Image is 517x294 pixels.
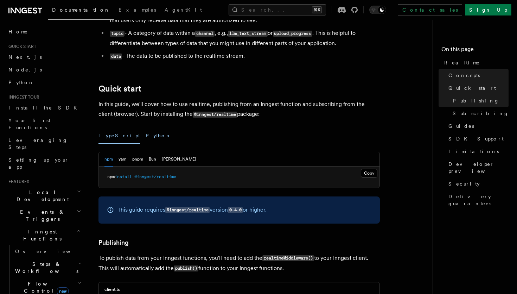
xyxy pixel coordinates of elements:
button: pnpm [132,152,143,167]
button: Bun [149,152,156,167]
button: [PERSON_NAME] [162,152,196,167]
span: Local Development [6,189,77,203]
span: Your first Functions [8,118,50,130]
code: topic [110,31,125,37]
span: SDK Support [448,135,504,142]
button: Python [146,128,171,144]
a: Overview [12,245,83,258]
a: SDK Support [446,132,509,145]
code: data [110,54,122,60]
a: Setting up your app [6,154,83,173]
code: @inngest/realtime [165,207,210,213]
span: Leveraging Steps [8,137,68,150]
p: In this guide, we'll cover how to use realtime, publishing from an Inngest function and subscribi... [98,99,380,119]
span: Node.js [8,67,42,73]
span: Inngest Functions [6,228,76,242]
span: Quick start [448,85,496,92]
span: Quick start [6,44,36,49]
span: Concepts [448,72,480,79]
button: TypeScript [98,128,140,144]
a: Quick start [446,82,509,94]
button: yarn [119,152,127,167]
h3: client.ts [104,287,120,292]
span: Subscribing [453,110,509,117]
span: Next.js [8,54,42,60]
a: Your first Functions [6,114,83,134]
span: Developer preview [448,161,509,175]
a: Subscribing [450,107,509,120]
span: Steps & Workflows [12,261,78,275]
code: llm_text_stream [228,31,267,37]
span: Publishing [453,97,499,104]
a: Python [6,76,83,89]
code: @inngest/realtime [193,112,237,118]
span: Home [8,28,28,35]
button: npm [104,152,113,167]
button: Local Development [6,186,83,206]
li: - A category of data within a , e.g., or . This is helpful to differentiate between types of data... [108,28,380,48]
button: Copy [361,169,377,178]
a: Security [446,177,509,190]
a: Examples [114,2,160,19]
a: Limitations [446,145,509,158]
button: Search...⌘K [229,4,326,15]
span: Security [448,180,480,187]
span: install [115,174,132,179]
span: Delivery guarantees [448,193,509,207]
a: Publishing [450,94,509,107]
a: Contact sales [398,4,462,15]
span: Limitations [448,148,499,155]
li: - The data to be published to the realtime stream. [108,51,380,61]
span: Examples [119,7,156,13]
a: AgentKit [160,2,206,19]
button: Steps & Workflows [12,258,83,277]
a: Leveraging Steps [6,134,83,154]
p: This guide requires version or higher. [117,205,267,215]
a: Node.js [6,63,83,76]
span: Install the SDK [8,105,81,111]
code: publish() [174,265,198,271]
a: Publishing [98,238,129,248]
span: Guides [448,123,474,130]
a: Home [6,25,83,38]
span: Realtime [444,59,480,66]
a: Delivery guarantees [446,190,509,210]
button: Events & Triggers [6,206,83,225]
code: channel [195,31,215,37]
span: @inngest/realtime [134,174,176,179]
code: upload_progress [273,31,312,37]
code: 0.4.0 [228,207,243,213]
code: realtimeMiddleware() [262,255,314,261]
a: Realtime [441,56,509,69]
a: Developer preview [446,158,509,177]
span: Features [6,179,29,184]
p: To publish data from your Inngest functions, you'll need to add the to your Inngest client. This ... [98,253,380,274]
a: Sign Up [465,4,511,15]
a: Next.js [6,51,83,63]
span: Python [8,80,34,85]
a: Documentation [48,2,114,20]
span: Documentation [52,7,110,13]
a: Install the SDK [6,101,83,114]
a: Quick start [98,84,141,94]
span: npm [107,174,115,179]
span: Overview [15,249,88,254]
button: Toggle dark mode [369,6,386,14]
h4: On this page [441,45,509,56]
a: Concepts [446,69,509,82]
span: Setting up your app [8,157,69,170]
span: AgentKit [165,7,202,13]
span: Events & Triggers [6,208,77,223]
button: Inngest Functions [6,225,83,245]
a: Guides [446,120,509,132]
span: Inngest tour [6,94,39,100]
kbd: ⌘K [312,6,322,13]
